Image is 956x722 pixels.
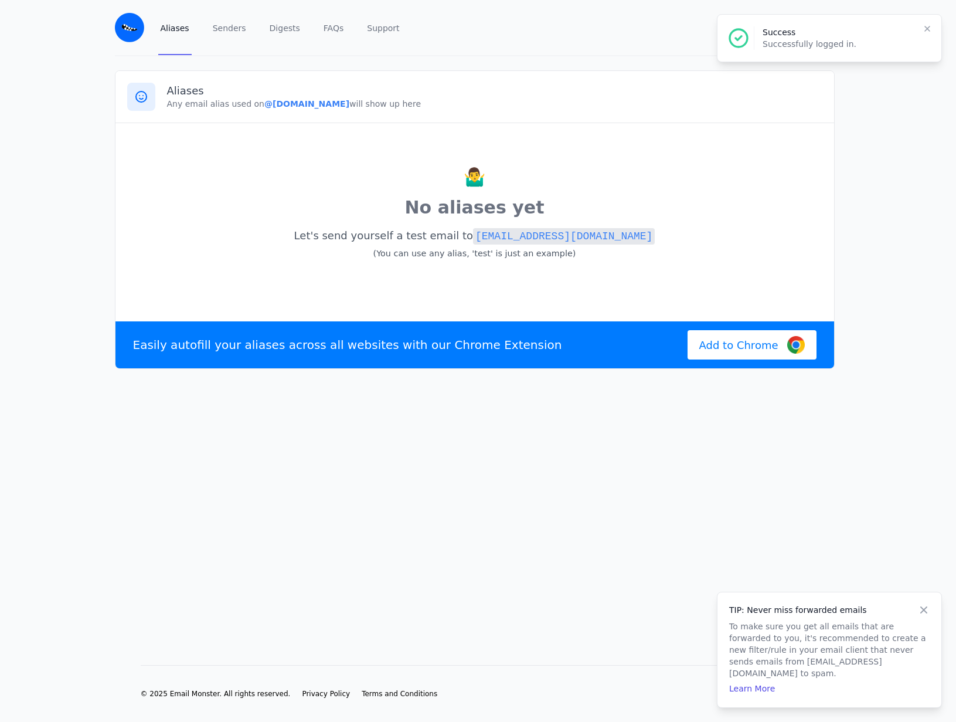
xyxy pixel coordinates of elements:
img: Email Monster [115,13,144,42]
p: 🤷‍♂️ [127,164,822,190]
h3: Aliases [167,84,822,98]
p: Let's send yourself a test email to [127,225,822,264]
a: Privacy Policy [302,689,350,699]
small: (You can use any alias, 'test' is just an example) [373,249,576,258]
img: Google Chrome Logo [787,336,805,354]
p: Any email alias used on will show up here [167,98,822,110]
p: Successfully logged in. [763,38,913,50]
li: © 2025 Email Monster. All rights reserved. [141,689,291,699]
span: Success [763,28,795,37]
p: Easily autofill your aliases across all websites with our Chrome Extension [133,337,562,353]
a: Add to Chrome [688,330,816,360]
code: [EMAIL_ADDRESS][DOMAIN_NAME] [473,228,655,245]
a: Learn More [729,684,775,693]
a: [EMAIL_ADDRESS][DOMAIN_NAME] [473,229,655,242]
span: Add to Chrome [699,337,778,353]
p: No aliases yet [127,195,822,221]
h4: TIP: Never miss forwarded emails [729,604,930,616]
b: @[DOMAIN_NAME] [264,99,349,109]
p: To make sure you get all emails that are forwarded to you, it's recommended to create a new filte... [729,621,930,679]
a: Terms and Conditions [362,689,437,699]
